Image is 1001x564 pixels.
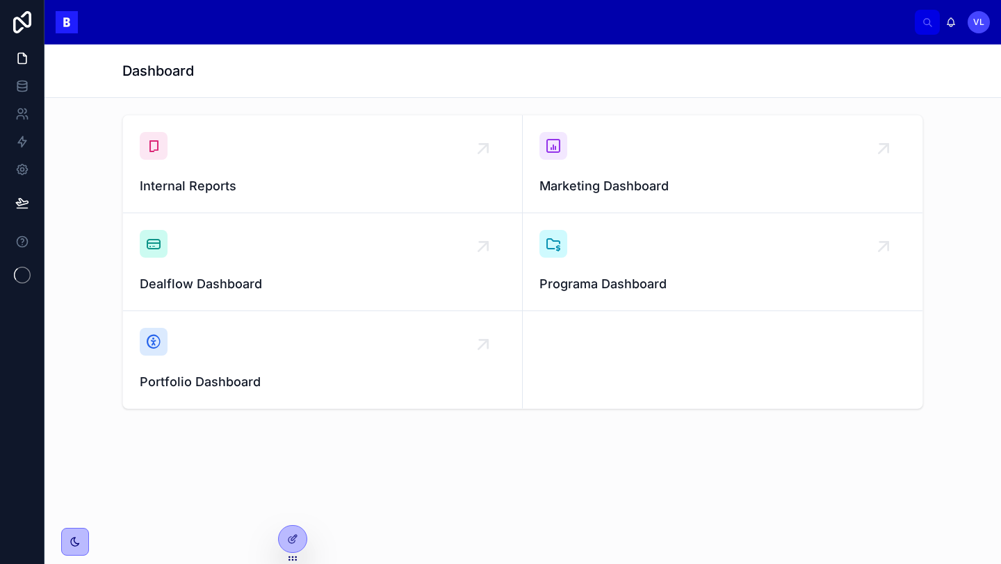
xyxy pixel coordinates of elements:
[122,61,194,81] h1: Dashboard
[140,372,505,392] span: Portfolio Dashboard
[539,176,906,196] span: Marketing Dashboard
[140,176,505,196] span: Internal Reports
[523,213,922,311] a: Programa Dashboard
[140,274,505,294] span: Dealflow Dashboard
[539,274,906,294] span: Programa Dashboard
[123,213,523,311] a: Dealflow Dashboard
[89,19,915,25] div: scrollable content
[123,311,523,408] a: Portfolio Dashboard
[973,17,984,28] span: VL
[523,115,922,213] a: Marketing Dashboard
[56,11,78,33] img: App logo
[123,115,523,213] a: Internal Reports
